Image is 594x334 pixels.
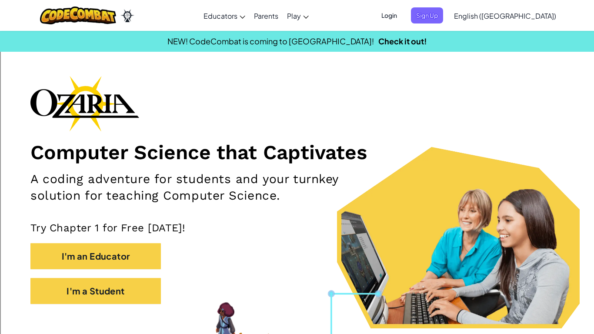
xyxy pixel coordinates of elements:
img: Ozaria [120,9,134,22]
a: English ([GEOGRAPHIC_DATA]) [450,4,561,27]
h1: Computer Science that Captivates [30,140,564,164]
button: Sign Up [411,7,443,23]
a: Parents [250,4,283,27]
h2: A coding adventure for students and your turnkey solution for teaching Computer Science. [30,171,387,204]
span: Play [287,11,301,20]
span: Educators [204,11,237,20]
img: CodeCombat logo [40,7,116,24]
a: Play [283,4,313,27]
a: Check it out! [378,36,427,46]
button: I'm a Student [30,278,161,304]
span: NEW! CodeCombat is coming to [GEOGRAPHIC_DATA]! [167,36,374,46]
a: Educators [199,4,250,27]
button: I'm an Educator [30,243,161,269]
img: Ozaria branding logo [30,76,139,131]
p: Try Chapter 1 for Free [DATE]! [30,221,564,234]
button: Login [376,7,402,23]
span: English ([GEOGRAPHIC_DATA]) [454,11,556,20]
